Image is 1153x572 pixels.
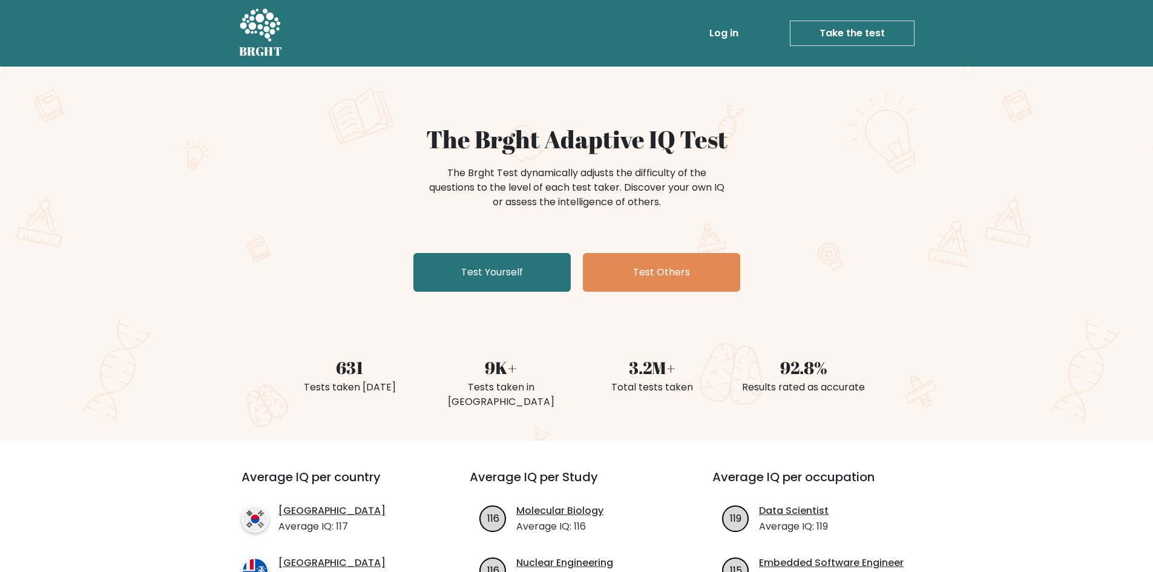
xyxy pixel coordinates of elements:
[790,21,915,46] a: Take the test
[516,556,613,570] a: Nuclear Engineering
[239,44,283,59] h5: BRGHT
[516,504,603,518] a: Molecular Biology
[470,470,683,499] h3: Average IQ per Study
[583,253,740,292] a: Test Others
[735,355,872,380] div: 92.8%
[730,511,741,525] text: 119
[413,253,571,292] a: Test Yourself
[433,380,570,409] div: Tests taken in [GEOGRAPHIC_DATA]
[239,5,283,62] a: BRGHT
[516,519,603,534] p: Average IQ: 116
[278,519,386,534] p: Average IQ: 117
[241,470,426,499] h3: Average IQ per country
[759,504,829,518] a: Data Scientist
[241,505,269,533] img: country
[584,355,721,380] div: 3.2M+
[425,166,728,209] div: The Brght Test dynamically adjusts the difficulty of the questions to the level of each test take...
[759,519,829,534] p: Average IQ: 119
[278,504,386,518] a: [GEOGRAPHIC_DATA]
[584,380,721,395] div: Total tests taken
[759,556,904,570] a: Embedded Software Engineer
[278,556,386,570] a: [GEOGRAPHIC_DATA]
[487,511,499,525] text: 116
[281,355,418,380] div: 631
[735,380,872,395] div: Results rated as accurate
[705,21,743,45] a: Log in
[281,380,418,395] div: Tests taken [DATE]
[712,470,926,499] h3: Average IQ per occupation
[281,125,872,154] h1: The Brght Adaptive IQ Test
[433,355,570,380] div: 9K+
